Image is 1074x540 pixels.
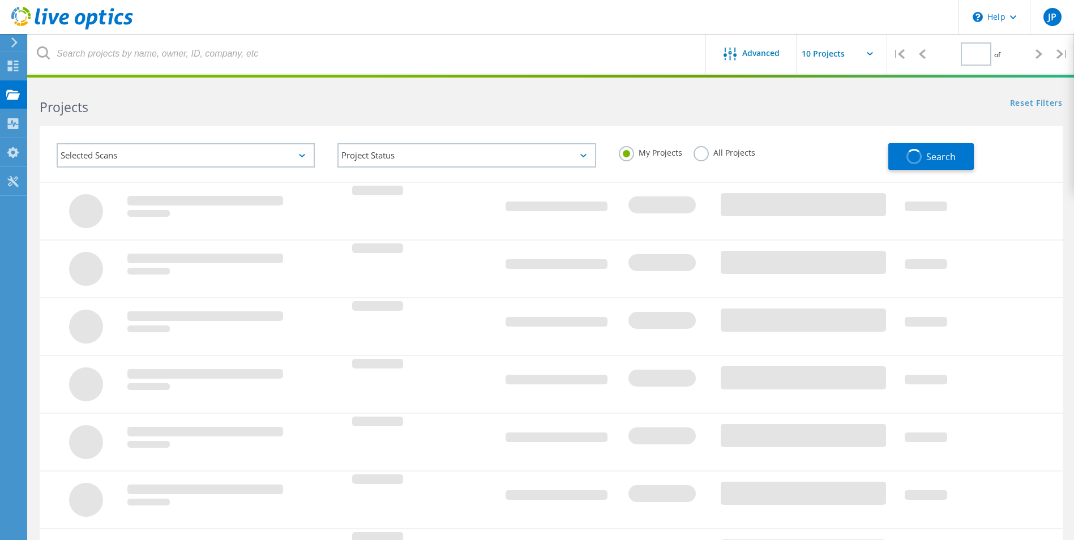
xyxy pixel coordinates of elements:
[742,49,780,57] span: Advanced
[40,98,88,116] b: Projects
[1051,34,1074,74] div: |
[888,143,974,170] button: Search
[973,12,983,22] svg: \n
[28,34,707,74] input: Search projects by name, owner, ID, company, etc
[1010,99,1063,109] a: Reset Filters
[57,143,315,168] div: Selected Scans
[694,146,755,157] label: All Projects
[337,143,596,168] div: Project Status
[926,151,956,163] span: Search
[887,34,910,74] div: |
[994,50,1000,59] span: of
[1048,12,1056,22] span: JP
[11,24,133,32] a: Live Optics Dashboard
[619,146,682,157] label: My Projects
